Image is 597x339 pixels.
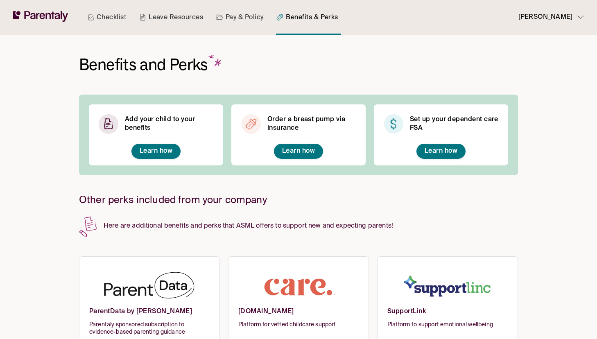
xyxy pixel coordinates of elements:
span: Platform for vetted childcare support [238,321,359,328]
span: Learn how [282,148,315,154]
a: Learn how [425,147,457,156]
h6: SupportLink [387,307,508,321]
button: Learn how [131,144,181,159]
h6: Add your child to your benefits [125,115,213,133]
h2: Other perks included from your company [79,195,518,206]
h6: Set up your dependent care FSA [410,115,498,133]
span: Learn how [140,148,172,154]
p: [PERSON_NAME] [518,12,572,23]
a: Learn how [140,147,172,156]
button: Learn how [416,144,466,159]
span: Perks [170,54,224,75]
span: Learn how [425,148,457,154]
h6: [DOMAIN_NAME] [238,307,359,321]
span: Parentaly sponsored subscription to evidence-based parenting guidance [89,321,210,336]
button: Learn how [274,144,323,159]
img: Paper and pencil svg - benefits and perks [79,216,97,237]
h6: ParentData by [PERSON_NAME] [89,307,210,321]
p: Here are additional benefits and perks that ASML offers to support new and expecting parents! [79,216,518,232]
h6: Order a breast pump via insurance [267,115,356,133]
span: Platform to support emotional wellbeing [387,321,508,328]
h1: Benefits and [79,55,224,75]
a: Learn how [282,147,315,156]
